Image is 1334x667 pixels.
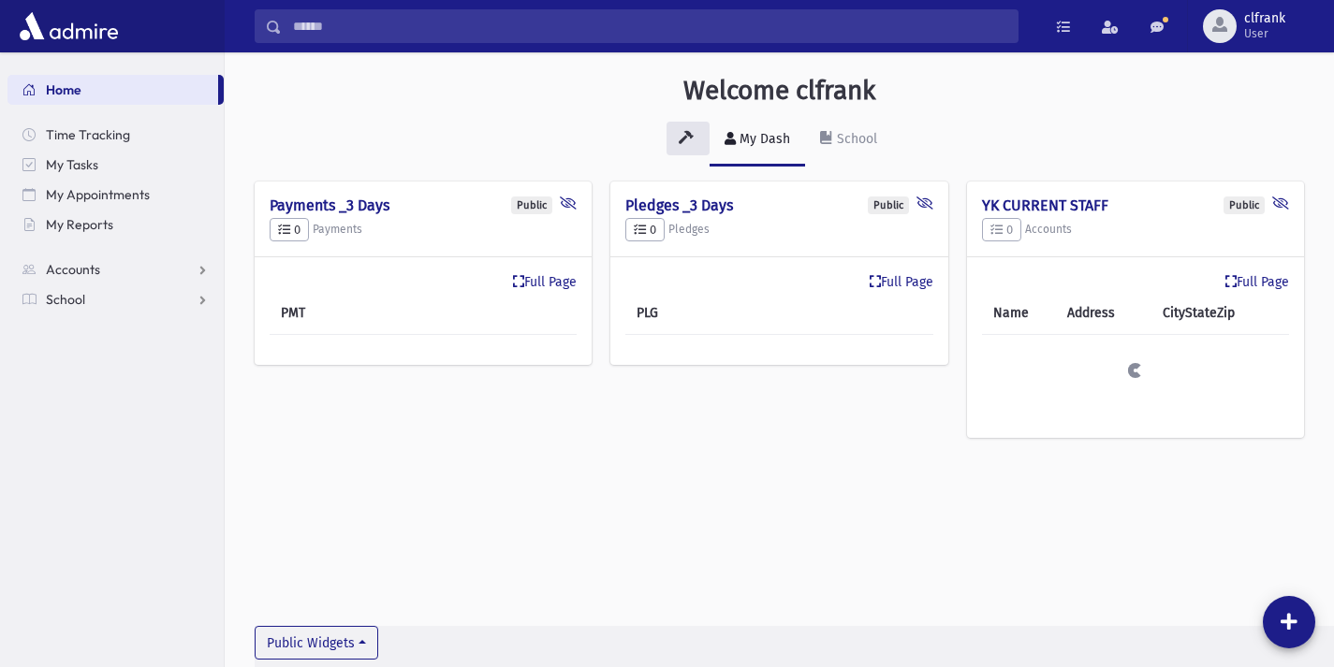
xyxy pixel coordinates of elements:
a: My Appointments [7,180,224,210]
th: CityStateZip [1151,292,1289,335]
span: 0 [634,223,656,237]
span: 0 [990,223,1013,237]
a: Home [7,75,218,105]
button: 0 [270,218,309,242]
th: Address [1056,292,1151,335]
span: Time Tracking [46,126,130,143]
span: clfrank [1244,11,1285,26]
span: My Appointments [46,186,150,203]
a: My Reports [7,210,224,239]
th: PMT [270,292,374,335]
a: My Dash [710,114,805,167]
img: AdmirePro [15,7,123,45]
div: Public [1224,196,1265,214]
span: My Reports [46,216,113,233]
span: My Tasks [46,156,98,173]
div: Public [868,196,909,214]
h5: Accounts [982,218,1289,242]
h3: Welcome clfrank [683,75,875,107]
span: User [1244,26,1285,41]
div: School [833,131,877,147]
a: School [805,114,892,167]
span: 0 [278,223,301,237]
a: School [7,284,224,314]
h4: Payments _3 Days [270,196,577,214]
div: Public [511,196,552,214]
h5: Payments [270,218,577,242]
a: Full Page [513,272,577,292]
div: My Dash [736,131,790,147]
th: Name [982,292,1056,335]
span: Accounts [46,261,100,278]
button: Public Widgets [255,626,378,660]
span: School [46,291,85,308]
button: 0 [982,218,1021,242]
a: Full Page [870,272,933,292]
input: Search [282,9,1018,43]
a: Time Tracking [7,120,224,150]
a: Full Page [1225,272,1289,292]
th: PLG [625,292,726,335]
button: 0 [625,218,665,242]
a: Accounts [7,254,224,284]
a: My Tasks [7,150,224,180]
h4: Pledges _3 Days [625,196,932,214]
span: Home [46,81,81,98]
h4: YK CURRENT STAFF [982,196,1289,214]
h5: Pledges [625,218,932,242]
